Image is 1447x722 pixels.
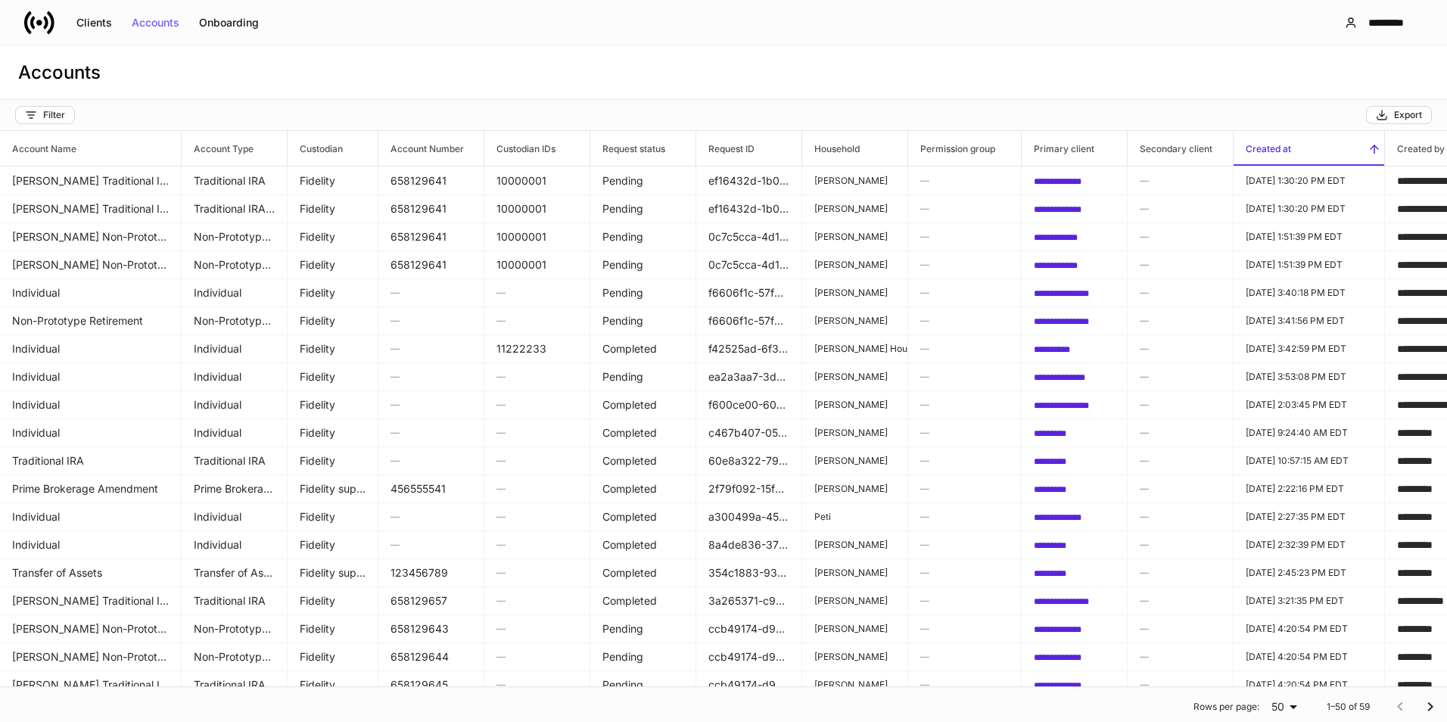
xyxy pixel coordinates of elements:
td: 2025-08-26T17:51:39.298Z [1234,223,1385,251]
td: Individual [182,279,288,307]
h6: — [920,313,1009,328]
td: 658129643 [378,615,484,643]
td: f6606f1c-57f0-45fc-a812-a42cdd41ff7e [696,307,802,335]
h6: — [1140,369,1221,384]
span: Custodian [288,131,378,166]
p: [PERSON_NAME] [814,203,895,215]
h6: Custodian IDs [484,142,555,156]
p: [DATE] 4:20:54 PM EDT [1246,623,1372,635]
h6: Request ID [696,142,755,156]
td: Fidelity supplemental forms [288,475,378,503]
h6: — [1140,565,1221,580]
button: Onboarding [189,11,269,35]
p: [PERSON_NAME] [814,259,895,271]
p: [PERSON_NAME] [814,287,895,299]
td: Pending [590,279,696,307]
td: ba39aec4-04a7-4312-bdc3-4c379bd5ccbc [1022,643,1128,671]
h6: — [920,481,1009,496]
td: Completed [590,475,696,503]
p: [DATE] 3:53:08 PM EDT [1246,371,1372,383]
h6: Created at [1234,142,1291,156]
td: Completed [590,587,696,615]
h6: — [496,369,577,384]
p: [PERSON_NAME] [814,623,895,635]
td: 2025-09-03T18:03:45.640Z [1234,391,1385,419]
td: Fidelity [288,363,378,391]
td: 6fbe8b0b-1b8e-409b-812a-ed3688de566b [1022,363,1128,391]
h6: — [496,677,577,692]
h6: — [920,229,1009,244]
td: Pending [590,195,696,223]
td: Pending [590,166,696,195]
td: c4779479-cbdd-4e64-a33a-d57a1544cd4e [1022,503,1128,531]
td: 658129641 [378,195,484,223]
h6: — [1140,537,1221,552]
td: 2025-09-04T18:22:16.354Z [1234,475,1385,503]
h6: — [496,285,577,300]
p: [PERSON_NAME] [814,231,895,243]
h6: Request status [590,142,665,156]
h6: — [920,509,1009,524]
h6: — [391,341,471,356]
h6: — [496,425,577,440]
p: [PERSON_NAME] Household [814,343,895,355]
span: Permission group [908,131,1021,166]
h6: — [496,593,577,608]
p: [DATE] 1:51:39 PM EDT [1246,231,1372,243]
td: 8ec514ae-c19f-46fa-884e-b956ba0cceff [1022,391,1128,419]
h6: — [920,397,1009,412]
td: 11222233 [484,335,590,363]
td: 658129641 [378,166,484,195]
p: [DATE] 2:03:45 PM EDT [1246,399,1372,411]
td: Pending [590,251,696,279]
td: d034624b-da4a-48e0-8272-b7694dcc5d97 [1022,307,1128,335]
td: Individual [182,419,288,447]
span: Custodian IDs [484,131,590,166]
td: f42525ad-6f35-4659-8ffe-89fe3358ff47 [696,335,802,363]
p: [PERSON_NAME] [814,315,895,327]
p: [DATE] 2:27:35 PM EDT [1246,511,1372,523]
td: 2025-09-04T14:57:15.828Z [1234,447,1385,475]
td: 2025-09-05T20:20:54.010Z [1234,671,1385,699]
p: 1–50 of 59 [1327,701,1370,713]
p: [PERSON_NAME] [814,539,895,551]
td: 658129641 [378,251,484,279]
h6: — [920,369,1009,384]
td: Fidelity [288,166,378,195]
span: Request ID [696,131,801,166]
h6: — [1140,201,1221,216]
td: 2f79f092-15f3-48c4-809c-b9d021e32616 [696,475,802,503]
td: 3c72e83c-2865-4c9d-a492-5bff97040bd9 [1022,223,1128,251]
span: Created at [1234,131,1384,166]
td: 2025-09-04T18:45:23.583Z [1234,559,1385,587]
h6: — [1140,257,1221,272]
td: Fidelity [288,195,378,223]
h6: — [920,201,1009,216]
td: 658129644 [378,643,484,671]
td: Fidelity [288,531,378,559]
span: Primary client [1022,131,1127,166]
td: ef16432d-1b06-488d-bd8d-0a1947e0cc1a [696,195,802,223]
td: 10000001 [484,251,590,279]
td: Non-Prototype Retirement [182,643,288,671]
span: Request status [590,131,695,166]
h6: Permission group [908,142,995,156]
h6: — [1140,593,1221,608]
p: [PERSON_NAME] [814,371,895,383]
p: [DATE] 4:20:54 PM EDT [1246,651,1372,663]
div: Filter [25,109,65,121]
td: 2ae7181e-5854-497b-b13a-608e82311aea [1022,559,1128,587]
td: Traditional IRA [182,447,288,475]
p: [PERSON_NAME] [814,455,895,467]
p: [DATE] 3:40:18 PM EDT [1246,287,1372,299]
h6: — [1140,397,1221,412]
p: [PERSON_NAME] [814,483,895,495]
td: f600ce00-602a-47f5-aa61-1b92abfb3906 [696,391,802,419]
h6: — [920,677,1009,692]
h6: — [920,341,1009,356]
td: Pending [590,223,696,251]
h6: — [496,537,577,552]
p: [PERSON_NAME] [814,567,895,579]
button: Clients [67,11,122,35]
td: 60e8a322-7987-41d3-aecb-75d913d60394 [696,447,802,475]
